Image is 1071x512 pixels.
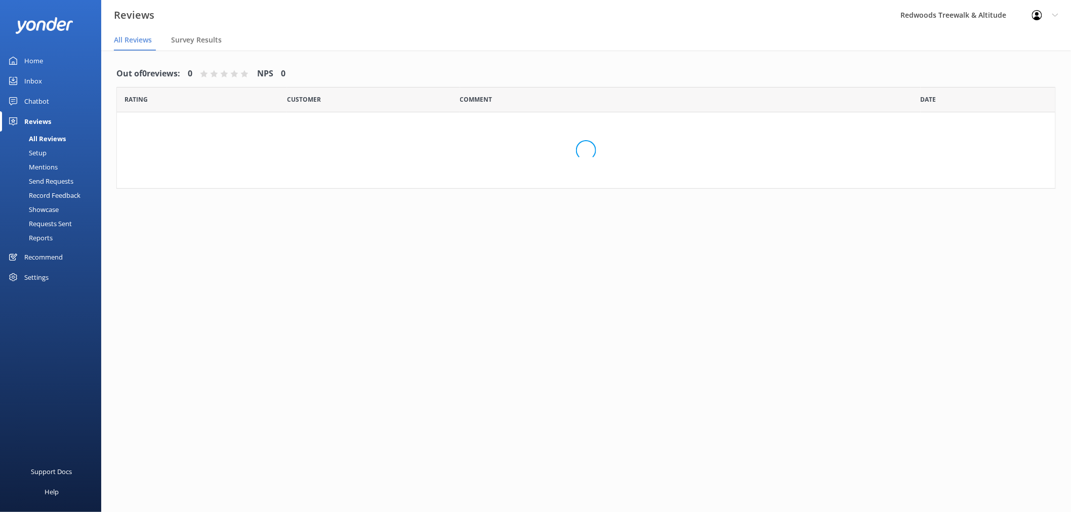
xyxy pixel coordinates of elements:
img: yonder-white-logo.png [15,17,73,34]
div: Inbox [24,71,42,91]
div: Help [45,482,59,502]
div: Record Feedback [6,188,80,202]
a: All Reviews [6,132,101,146]
a: Mentions [6,160,101,174]
div: Recommend [24,247,63,267]
a: Setup [6,146,101,160]
span: Date [125,95,148,104]
a: Reports [6,231,101,245]
span: Date [921,95,936,104]
a: Send Requests [6,174,101,188]
div: Home [24,51,43,71]
div: Reviews [24,111,51,132]
div: Mentions [6,160,58,174]
span: Question [460,95,492,104]
div: Setup [6,146,47,160]
div: Support Docs [31,461,72,482]
div: Showcase [6,202,59,217]
h4: Out of 0 reviews: [116,67,180,80]
h4: 0 [188,67,192,80]
div: Send Requests [6,174,73,188]
h3: Reviews [114,7,154,23]
span: Survey Results [171,35,222,45]
div: Chatbot [24,91,49,111]
h4: 0 [281,67,285,80]
a: Showcase [6,202,101,217]
h4: NPS [257,67,273,80]
span: Date [287,95,321,104]
a: Requests Sent [6,217,101,231]
a: Record Feedback [6,188,101,202]
div: Requests Sent [6,217,72,231]
div: All Reviews [6,132,66,146]
div: Reports [6,231,53,245]
div: Settings [24,267,49,287]
span: All Reviews [114,35,152,45]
